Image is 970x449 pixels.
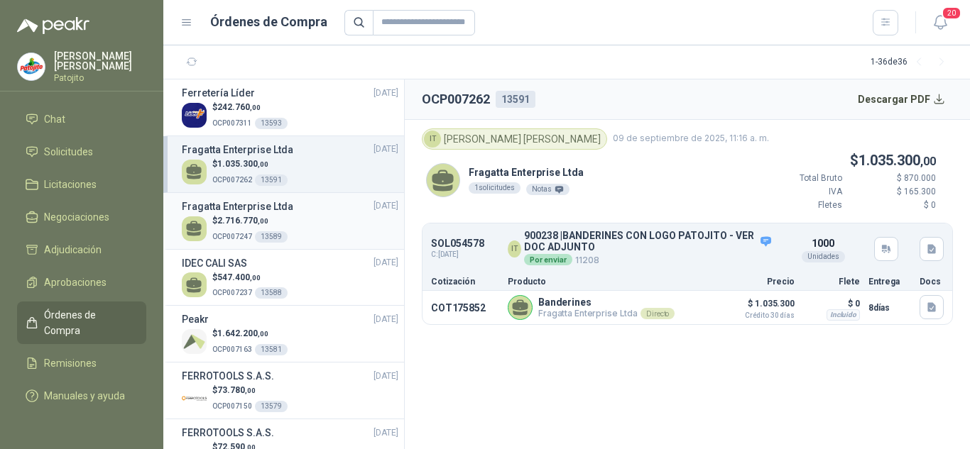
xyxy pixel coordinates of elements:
[212,233,252,240] span: OCP007247
[920,155,936,168] span: ,00
[212,327,288,340] p: $
[250,104,261,111] span: ,00
[641,308,675,319] div: Directo
[431,277,499,286] p: Cotización
[431,302,499,314] p: COT175852
[255,118,288,129] div: 13593
[255,287,288,299] div: 13588
[374,256,398,270] span: [DATE]
[17,350,146,377] a: Remisiones
[212,271,288,284] p: $
[212,402,252,410] span: OCP007150
[217,216,268,226] span: 2.716.770
[613,132,769,145] span: 09 de septiembre de 2025, 11:16 a. m.
[212,176,252,184] span: OCP007262
[724,295,795,319] p: $ 1.035.300
[927,10,953,35] button: 20
[812,235,834,251] p: 1000
[469,165,584,180] p: Fragatta Enterprise Ltda
[182,142,398,187] a: Fragatta Enterprise Ltda[DATE] $1.035.300,00OCP00726213591
[44,111,65,127] span: Chat
[526,184,570,195] div: Notas
[255,344,288,355] div: 13581
[212,214,288,228] p: $
[17,236,146,263] a: Adjudicación
[182,85,255,101] h3: Ferretería Líder
[217,328,268,338] span: 1.642.200
[757,185,842,199] p: IVA
[182,255,247,271] h3: IDEC CALI SAS
[182,368,274,384] h3: FERROTOOLS S.A.S.
[182,199,293,214] h3: Fragatta Enterprise Ltda
[210,12,327,32] h1: Órdenes de Compra
[44,144,93,160] span: Solicitudes
[757,150,936,172] p: $
[182,85,398,130] a: Ferretería Líder[DATE] Company Logo$242.760,00OCP00731113593
[374,426,398,440] span: [DATE]
[182,329,207,354] img: Company Logo
[422,128,607,150] div: [PERSON_NAME] [PERSON_NAME]
[44,388,125,404] span: Manuales y ayuda
[422,89,490,109] h2: OCP007262
[920,277,944,286] p: Docs
[374,143,398,156] span: [DATE]
[827,309,860,321] div: Incluido
[469,182,521,194] div: 1 solicitudes
[182,142,293,157] h3: Fragatta Enterprise Ltda
[424,131,441,148] div: IT
[538,296,675,308] p: Banderines
[757,172,842,185] p: Total Bruto
[182,425,274,440] h3: FERROTOOLS S.A.S.
[182,311,398,356] a: Peakr[DATE] Company Logo$1.642.200,00OCP00716313581
[17,17,89,34] img: Logo peakr
[212,157,288,171] p: $
[524,253,772,267] p: 11208
[182,386,207,411] img: Company Logo
[17,138,146,165] a: Solicitudes
[802,251,845,262] div: Unidades
[538,308,675,319] p: Fragatta Enterprise Ltda
[258,160,268,168] span: ,00
[44,177,97,192] span: Licitaciones
[868,277,911,286] p: Entrega
[508,277,715,286] p: Producto
[217,272,261,282] span: 547.400
[182,199,398,243] a: Fragatta Enterprise Ltda[DATE] $2.716.770,00OCP00724713589
[17,382,146,409] a: Manuales y ayuda
[17,171,146,198] a: Licitaciones
[217,102,261,112] span: 242.760
[44,242,102,257] span: Adjudicación
[250,274,261,282] span: ,00
[212,345,252,353] span: OCP007163
[54,51,146,71] p: [PERSON_NAME] [PERSON_NAME]
[868,299,911,316] p: 8 días
[757,199,842,212] p: Fletes
[44,275,107,290] span: Aprobaciones
[17,301,146,344] a: Órdenes de Compra
[859,152,936,169] span: 1.035.300
[54,74,146,82] p: Patojito
[212,289,252,296] span: OCP007237
[258,217,268,225] span: ,00
[851,199,936,212] p: $ 0
[374,313,398,326] span: [DATE]
[942,6,961,20] span: 20
[182,255,398,300] a: IDEC CALI SAS[DATE] $547.400,00OCP00723713588
[431,249,484,260] span: C: [DATE]
[374,87,398,100] span: [DATE]
[851,172,936,185] p: $ 870.000
[217,385,256,395] span: 73.780
[18,53,45,80] img: Company Logo
[850,85,954,113] button: Descargar PDF
[17,269,146,296] a: Aprobaciones
[212,119,252,127] span: OCP007311
[724,312,795,319] span: Crédito 30 días
[182,103,207,128] img: Company Logo
[871,51,953,74] div: 1 - 36 de 36
[182,368,398,413] a: FERROTOOLS S.A.S.[DATE] Company Logo$73.780,00OCP00715013579
[44,307,133,338] span: Órdenes de Compra
[182,311,209,327] h3: Peakr
[255,231,288,243] div: 13589
[496,91,535,108] div: 13591
[255,174,288,186] div: 13591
